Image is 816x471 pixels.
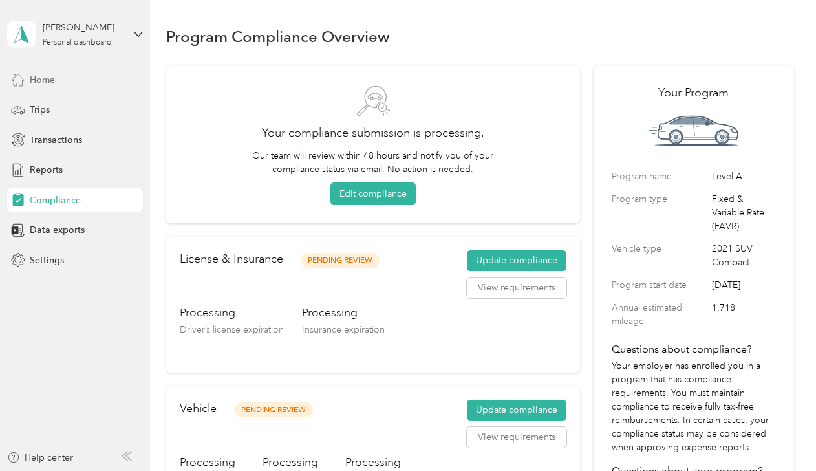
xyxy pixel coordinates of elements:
[712,278,776,292] span: [DATE]
[612,301,707,328] label: Annual estimated mileage
[612,342,776,357] h4: Questions about compliance?
[30,103,50,116] span: Trips
[43,21,123,34] div: [PERSON_NAME]
[612,242,707,269] label: Vehicle type
[330,182,416,205] button: Edit compliance
[180,324,284,335] span: Driver’s license expiration
[263,454,318,470] h3: Processing
[612,170,707,183] label: Program name
[43,39,112,47] div: Personal dashboard
[301,253,380,268] span: Pending Review
[612,192,707,233] label: Program type
[712,192,776,233] span: Fixed & Variable Rate (FAVR)
[302,305,385,321] h3: Processing
[7,451,73,465] button: Help center
[302,324,385,335] span: Insurance expiration
[712,242,776,269] span: 2021 SUV Compact
[30,163,63,177] span: Reports
[180,305,284,321] h3: Processing
[345,454,403,470] h3: Processing
[467,427,566,448] button: View requirements
[612,84,776,102] h2: Your Program
[744,399,816,471] iframe: Everlance-gr Chat Button Frame
[166,30,390,43] h1: Program Compliance Overview
[612,359,776,454] p: Your employer has enrolled you in a program that has compliance requirements. You must maintain c...
[712,170,776,183] span: Level A
[30,223,85,237] span: Data exports
[180,250,283,268] h2: License & Insurance
[30,133,82,147] span: Transactions
[180,454,235,470] h3: Processing
[467,250,566,271] button: Update compliance
[180,400,217,417] h2: Vehicle
[467,400,566,421] button: Update compliance
[235,402,313,417] span: Pending Review
[612,278,707,292] label: Program start date
[30,73,55,87] span: Home
[30,193,81,207] span: Compliance
[184,124,562,142] h2: Your compliance submission is processing.
[246,149,500,176] p: Our team will review within 48 hours and notify you of your compliance status via email. No actio...
[30,254,64,267] span: Settings
[467,278,566,298] button: View requirements
[712,301,776,328] span: 1,718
